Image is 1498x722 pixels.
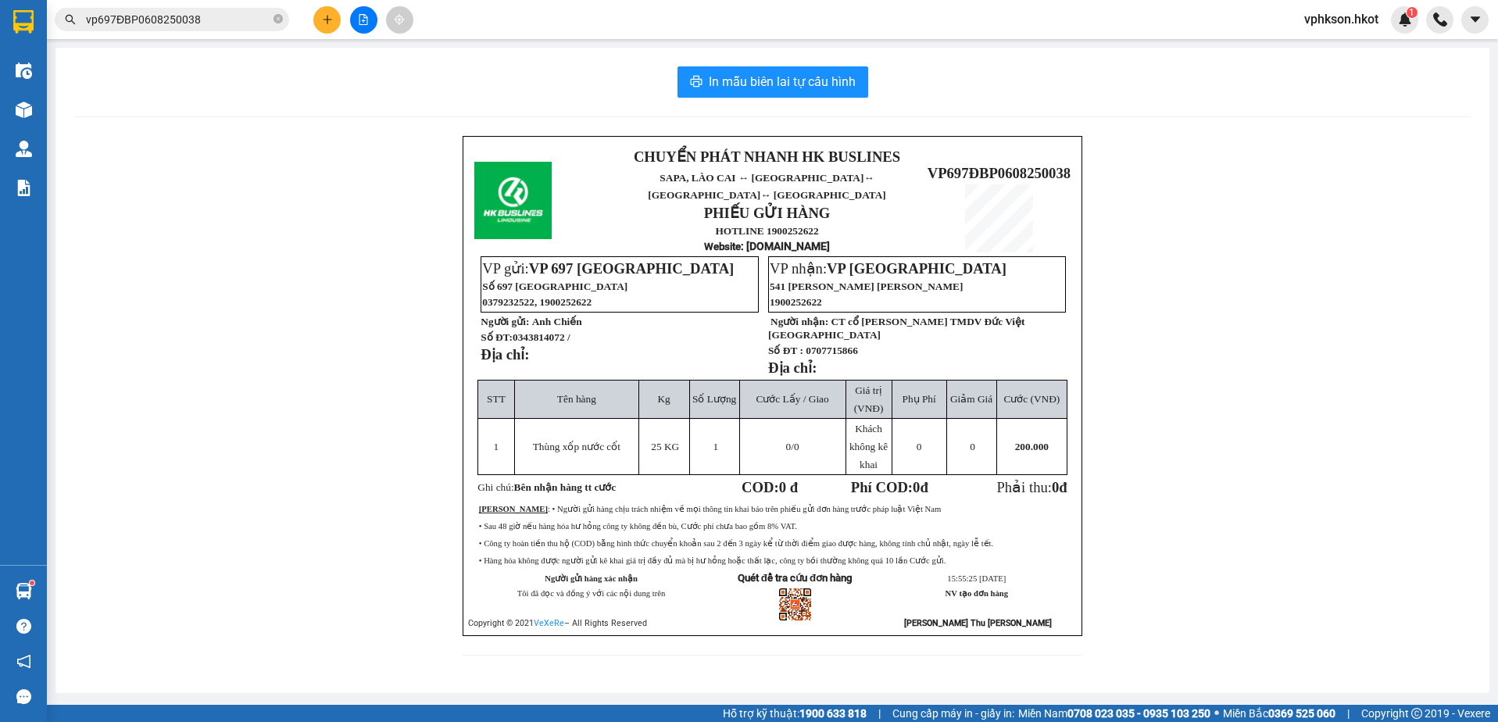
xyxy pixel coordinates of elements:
span: 0379232522, 1900252622 [482,296,592,308]
span: ⚪️ [1214,710,1219,717]
strong: 0708 023 035 - 0935 103 250 [1067,707,1210,720]
span: Tôi đã đọc và đồng ý với các nội dung trên [517,589,666,598]
img: solution-icon [16,180,32,196]
span: search [65,14,76,25]
span: VP697ĐBP0608250038 [928,165,1071,181]
span: ↔ [GEOGRAPHIC_DATA] [648,172,885,201]
span: CT cổ [PERSON_NAME] TMDV Đức Việt [GEOGRAPHIC_DATA] [768,316,1024,341]
span: 1 [713,441,718,452]
span: 1 [494,441,499,452]
span: Phụ Phí [902,393,935,405]
span: 541 [PERSON_NAME] [PERSON_NAME] [770,281,963,292]
img: warehouse-icon [16,141,32,157]
img: phone-icon [1433,13,1447,27]
span: Hỗ trợ kỹ thuật: [723,705,867,722]
span: 0 [913,479,920,495]
span: : • Người gửi hàng chịu trách nhiệm về mọi thông tin khai báo trên phiếu gửi đơn hàng trước pháp ... [479,505,941,513]
span: ↔ [GEOGRAPHIC_DATA] [760,189,886,201]
span: SAPA, LÀO CAI ↔ [GEOGRAPHIC_DATA] [648,172,885,201]
strong: Phí COD: đ [851,479,928,495]
sup: 1 [30,581,34,585]
span: Anh Chiến [532,316,582,327]
img: logo-vxr [13,10,34,34]
span: VP [GEOGRAPHIC_DATA] [827,260,1006,277]
strong: Quét để tra cứu đơn hàng [738,572,853,584]
input: Tìm tên, số ĐT hoặc mã đơn [86,11,270,28]
span: /0 [786,441,799,452]
span: 0343814072 / [513,331,570,343]
img: warehouse-icon [16,102,32,118]
sup: 1 [1407,7,1418,18]
img: warehouse-icon [16,583,32,599]
span: vphkson.hkot [1292,9,1391,29]
span: 15:55:25 [DATE] [947,574,1006,583]
span: Miền Nam [1018,705,1210,722]
strong: : [DOMAIN_NAME] [704,240,830,252]
span: 0 [786,441,792,452]
strong: 0369 525 060 [1268,707,1335,720]
button: caret-down [1461,6,1489,34]
span: Miền Bắc [1223,705,1335,722]
strong: NV tạo đơn hàng [946,589,1008,598]
span: close-circle [274,14,283,23]
img: warehouse-icon [16,63,32,79]
span: notification [16,654,31,669]
span: Bên nhận hàng tt cước [514,481,617,493]
span: caret-down [1468,13,1482,27]
strong: [PERSON_NAME] [479,505,548,513]
strong: Số ĐT: [481,331,570,343]
span: 200.000 [1015,441,1049,452]
span: • Hàng hóa không được người gửi kê khai giá trị đầy đủ mà bị hư hỏng hoặc thất lạc, công ty bồi t... [479,556,946,565]
strong: [PERSON_NAME] Thu [PERSON_NAME] [904,618,1052,628]
span: Cước (VNĐ) [1003,393,1060,405]
button: file-add [350,6,377,34]
span: Giá trị (VNĐ) [854,384,884,414]
span: 1900252622 [770,296,822,308]
strong: COD: [742,479,798,495]
span: VP nhận: [770,260,1006,277]
img: icon-new-feature [1398,13,1412,27]
span: Số 697 [GEOGRAPHIC_DATA] [482,281,627,292]
span: Cước Lấy / Giao [756,393,828,405]
button: plus [313,6,341,34]
span: Thùng xốp nước cốt [533,441,620,452]
span: question-circle [16,619,31,634]
span: 0 [1052,479,1059,495]
span: Khách không kê khai [849,423,888,470]
span: Cung cấp máy in - giấy in: [892,705,1014,722]
span: • Công ty hoàn tiền thu hộ (COD) bằng hình thức chuyển khoản sau 2 đến 3 ngày kể từ thời điểm gia... [479,539,993,548]
strong: HOTLINE 1900252622 [715,225,818,237]
span: 0 [917,441,922,452]
strong: PHIẾU GỬI HÀNG [704,205,831,221]
button: aim [386,6,413,34]
span: 1 [1409,7,1414,18]
span: Số Lượng [692,393,736,405]
span: Giảm Giá [950,393,992,405]
span: VP 697 [GEOGRAPHIC_DATA] [529,260,735,277]
span: VP gửi: [482,260,734,277]
span: In mẫu biên lai tự cấu hình [709,72,856,91]
span: Website [704,241,741,252]
span: plus [322,14,333,25]
span: Ghi chú: [477,481,616,493]
span: 25 KG [651,441,679,452]
span: 0 đ [779,479,798,495]
span: đ [1059,479,1067,495]
strong: Địa chỉ: [768,359,817,376]
a: VeXeRe [534,618,564,628]
span: printer [690,75,703,90]
span: aim [394,14,405,25]
span: copyright [1411,708,1422,719]
span: file-add [358,14,369,25]
strong: CHUYỂN PHÁT NHANH HK BUSLINES [634,148,900,165]
span: Phải thu: [996,479,1067,495]
span: close-circle [274,13,283,27]
span: • Sau 48 giờ nếu hàng hóa hư hỏng công ty không đền bù, Cước phí chưa bao gồm 8% VAT. [479,522,797,531]
strong: Số ĐT : [768,345,803,356]
span: STT [487,393,506,405]
strong: 1900 633 818 [799,707,867,720]
button: printerIn mẫu biên lai tự cấu hình [677,66,868,98]
span: Copyright © 2021 – All Rights Reserved [468,618,647,628]
strong: Người gửi hàng xác nhận [545,574,638,583]
strong: Người gửi: [481,316,529,327]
